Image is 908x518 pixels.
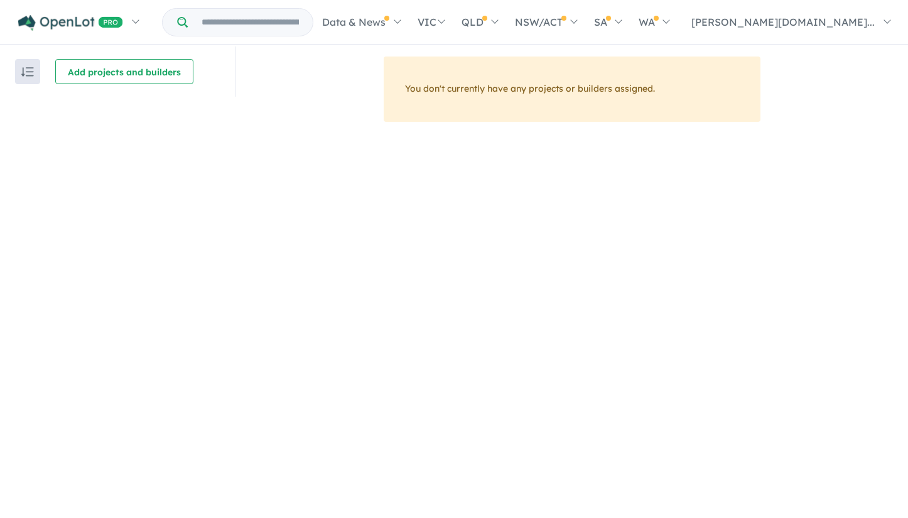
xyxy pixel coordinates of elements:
div: You don't currently have any projects or builders assigned. [384,57,760,122]
input: Try estate name, suburb, builder or developer [190,9,310,36]
img: Openlot PRO Logo White [18,15,123,31]
span: [PERSON_NAME][DOMAIN_NAME]... [691,16,875,28]
img: sort.svg [21,67,34,77]
button: Add projects and builders [55,59,193,84]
